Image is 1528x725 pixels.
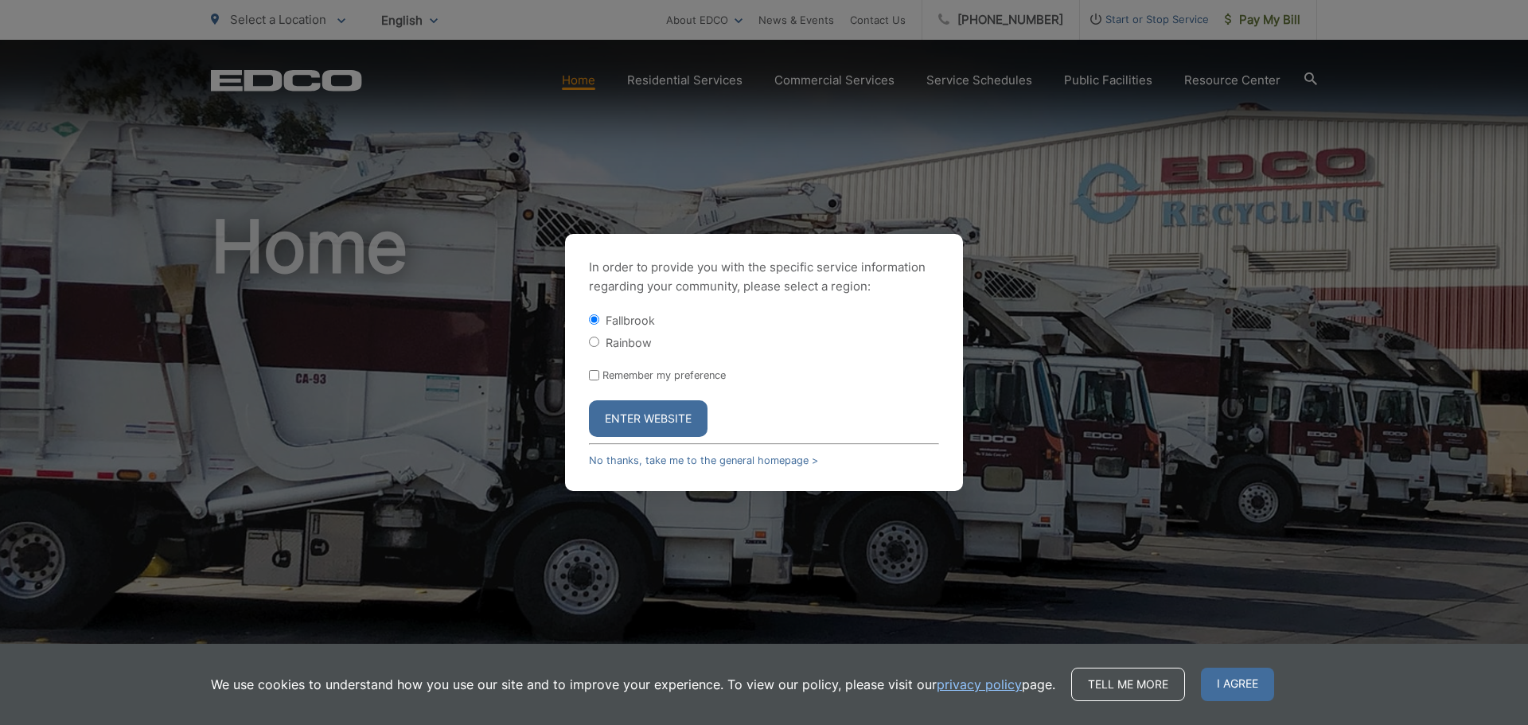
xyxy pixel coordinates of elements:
[606,314,655,327] label: Fallbrook
[602,369,726,381] label: Remember my preference
[589,258,939,296] p: In order to provide you with the specific service information regarding your community, please se...
[1201,668,1274,701] span: I agree
[1071,668,1185,701] a: Tell me more
[606,336,652,349] label: Rainbow
[589,400,707,437] button: Enter Website
[589,454,818,466] a: No thanks, take me to the general homepage >
[211,675,1055,694] p: We use cookies to understand how you use our site and to improve your experience. To view our pol...
[937,675,1022,694] a: privacy policy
